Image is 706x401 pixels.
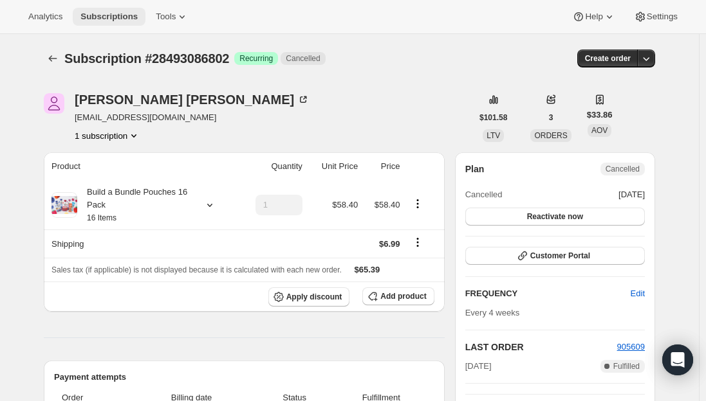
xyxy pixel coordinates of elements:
button: 3 [541,109,561,127]
span: Reactivate now [527,211,583,222]
span: Cancelled [606,164,640,174]
button: Tools [148,8,196,26]
button: Shipping actions [407,235,428,249]
span: $6.99 [379,239,400,249]
h2: Payment attempts [54,371,434,384]
span: $58.40 [332,200,358,209]
th: Shipping [44,229,237,258]
button: Subscriptions [73,8,145,26]
span: Subscriptions [80,12,138,22]
button: Settings [626,8,685,26]
button: Help [564,8,623,26]
button: Reactivate now [465,208,645,226]
h2: LAST ORDER [465,341,617,353]
span: Subscription #28493086802 [64,51,229,66]
span: $65.39 [355,265,380,274]
span: Analytics [28,12,62,22]
span: Edit [631,287,645,300]
button: Product actions [407,197,428,211]
th: Unit Price [306,152,362,181]
span: Cancelled [286,53,320,64]
a: 905609 [617,342,645,352]
span: Tools [156,12,176,22]
button: Product actions [75,129,140,142]
h2: FREQUENCY [465,287,631,300]
span: Create order [585,53,631,64]
span: Settings [647,12,678,22]
span: Apply discount [286,292,342,302]
th: Quantity [237,152,306,181]
span: ORDERS [534,131,567,140]
span: Sales tax (if applicable) is not displayed because it is calculated with each new order. [51,265,342,274]
div: [PERSON_NAME] [PERSON_NAME] [75,93,310,106]
div: Open Intercom Messenger [662,344,693,375]
span: Customer Portal [530,251,590,261]
th: Product [44,152,237,181]
span: $101.58 [479,112,507,123]
span: Recurring [239,53,273,64]
button: Apply discount [268,287,350,307]
div: Build a Bundle Pouches 16 Pack [77,186,193,224]
small: 16 Items [87,213,116,222]
button: Customer Portal [465,247,645,265]
h2: Plan [465,163,485,175]
span: Cancelled [465,188,503,201]
span: Karen Thompson [44,93,64,114]
button: Create order [577,49,638,67]
span: [EMAIL_ADDRESS][DOMAIN_NAME] [75,111,310,124]
span: Help [585,12,602,22]
span: $33.86 [587,109,613,121]
span: $58.40 [375,200,400,209]
span: 3 [549,112,553,123]
span: Fulfilled [613,361,640,371]
button: Subscriptions [44,49,62,67]
span: Every 4 weeks [465,308,520,317]
th: Price [362,152,404,181]
span: AOV [591,126,608,135]
span: LTV [487,131,500,140]
button: Edit [623,283,653,304]
button: Add product [362,287,434,305]
button: 905609 [617,341,645,353]
span: [DATE] [465,360,492,373]
button: $101.58 [472,109,515,127]
span: Add product [380,291,426,301]
button: Analytics [21,8,70,26]
span: [DATE] [618,188,645,201]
